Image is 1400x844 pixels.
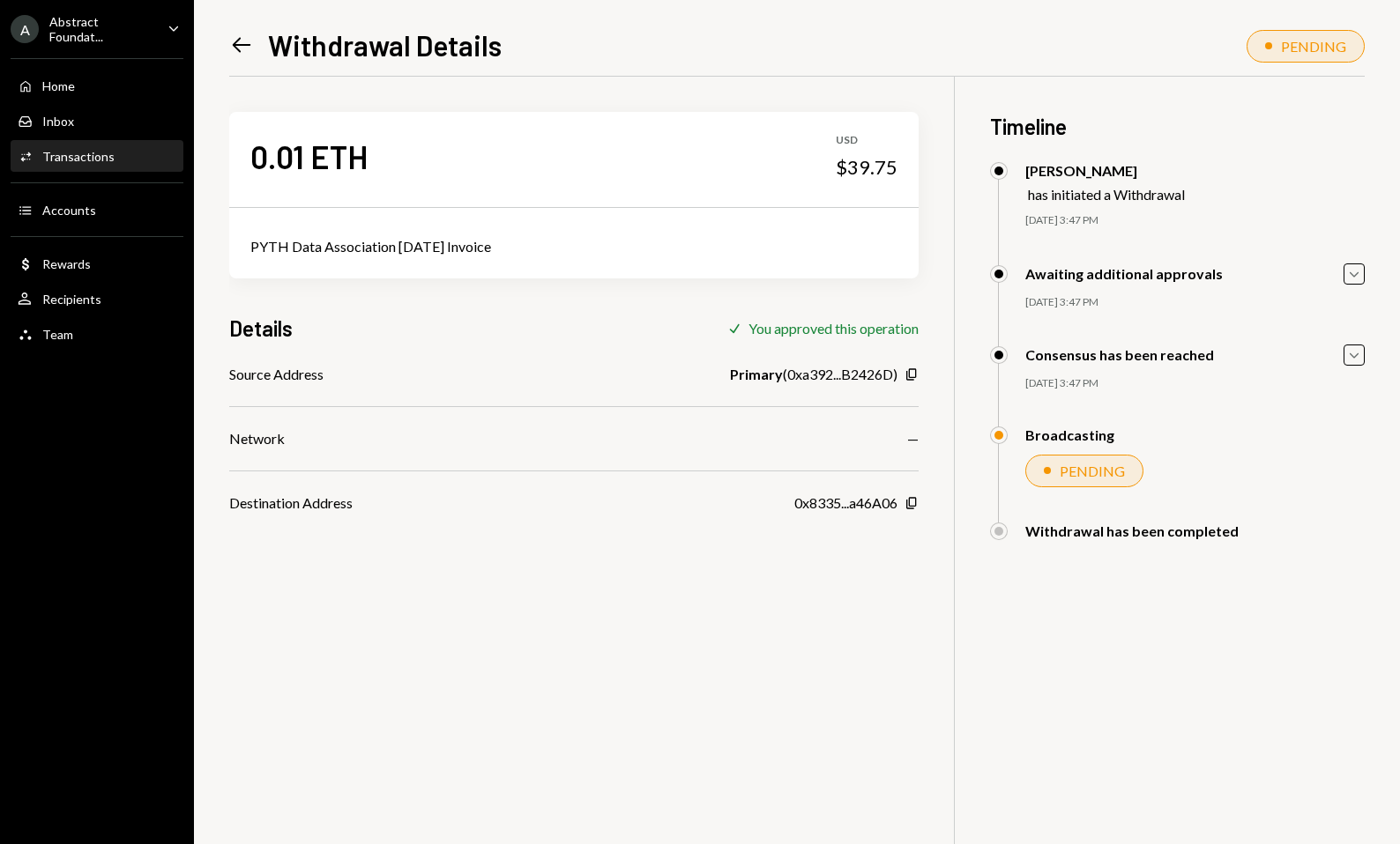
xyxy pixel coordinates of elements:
[730,364,783,385] b: Primary
[836,133,897,148] div: USD
[1025,213,1365,228] div: [DATE] 3:47 PM
[836,155,897,180] div: $39.75
[268,27,502,63] h1: Withdrawal Details
[1025,265,1223,282] div: Awaiting additional approvals
[1025,522,1239,539] div: Withdrawal has been completed
[748,320,919,337] div: You approved this operation
[1281,38,1346,55] div: PENDING
[1025,426,1114,443] div: Broadcasting
[11,70,183,101] a: Home
[229,492,353,514] div: Destination Address
[11,283,183,315] a: Recipients
[11,248,183,279] a: Rewards
[11,140,183,172] a: Transactions
[11,194,183,226] a: Accounts
[42,256,91,271] div: Rewards
[11,318,183,350] a: Team
[49,14,153,44] div: Abstract Foundat...
[229,364,324,385] div: Source Address
[1025,295,1365,310] div: [DATE] 3:47 PM
[1025,376,1365,391] div: [DATE] 3:47 PM
[42,203,96,218] div: Accounts
[250,137,368,176] div: 0.01 ETH
[42,114,74,129] div: Inbox
[990,112,1365,141] h3: Timeline
[794,492,897,514] div: 0x8335...a46A06
[42,292,101,307] div: Recipients
[1028,186,1185,203] div: has initiated a Withdrawal
[250,236,897,257] div: PYTH Data Association [DATE] Invoice
[1060,463,1125,479] div: PENDING
[11,105,183,137] a: Inbox
[229,428,285,449] div: Network
[1025,162,1185,179] div: [PERSON_NAME]
[1025,346,1214,363] div: Consensus has been reached
[42,327,73,342] div: Team
[42,78,75,93] div: Home
[11,15,39,43] div: A
[42,149,115,164] div: Transactions
[730,364,897,385] div: ( 0xa392...B2426D )
[907,428,919,449] div: —
[229,314,293,343] h3: Details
